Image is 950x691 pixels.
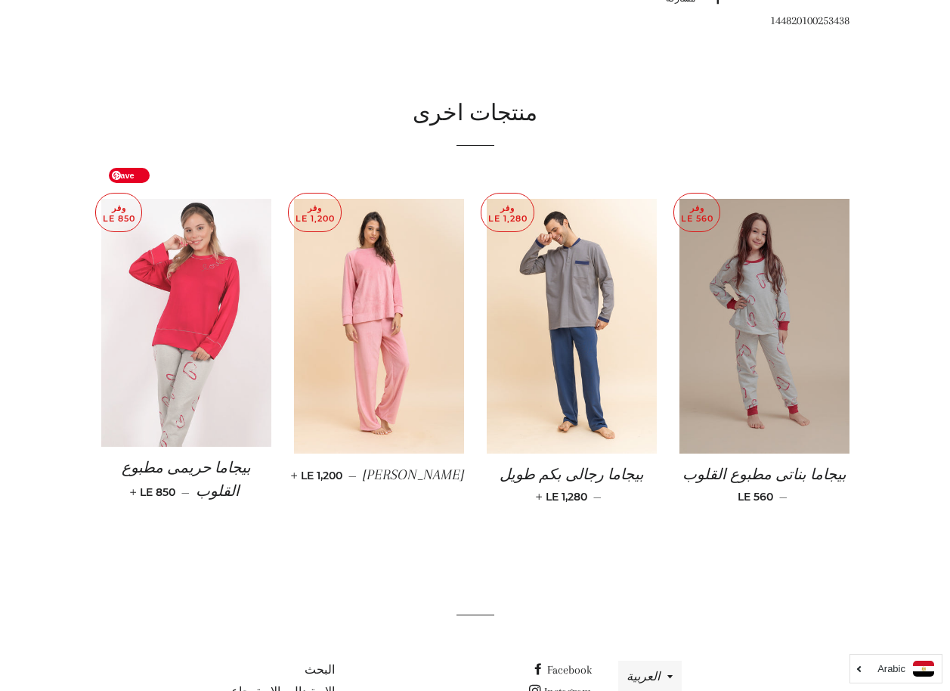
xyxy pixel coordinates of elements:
span: LE 1,280 [539,490,587,504]
span: LE 560 [738,490,773,504]
span: LE 1,200 [294,469,342,482]
span: — [593,490,602,504]
a: Facebook [532,663,592,677]
p: وفر LE 1,280 [481,194,534,232]
p: وفر LE 1,200 [289,194,341,232]
span: [PERSON_NAME] [363,466,464,483]
a: Arabic [858,661,934,677]
span: — [779,490,788,504]
span: — [348,469,357,482]
span: بيجاما حريمى مطبوع القلوب [122,460,251,500]
span: بيجاما بناتى مطبوع القلوب [682,466,846,483]
i: Arabic [877,664,905,674]
span: 144820100253438 [770,14,849,27]
h2: منتجات اخرى [101,98,849,130]
span: — [181,485,190,499]
p: وفر LE 850 [96,194,141,232]
span: LE 850 [133,485,175,499]
p: وفر LE 560 [674,194,719,232]
span: Save [109,168,150,183]
a: [PERSON_NAME] — LE 1,200 [294,454,464,497]
a: بيجاما رجالى بكم طويل — LE 1,280 [487,454,657,516]
a: البحث [305,663,335,677]
a: بيجاما حريمى مطبوع القلوب — LE 850 [101,447,271,514]
a: بيجاما بناتى مطبوع القلوب — LE 560 [679,454,849,516]
span: بيجاما رجالى بكم طويل [500,466,644,483]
